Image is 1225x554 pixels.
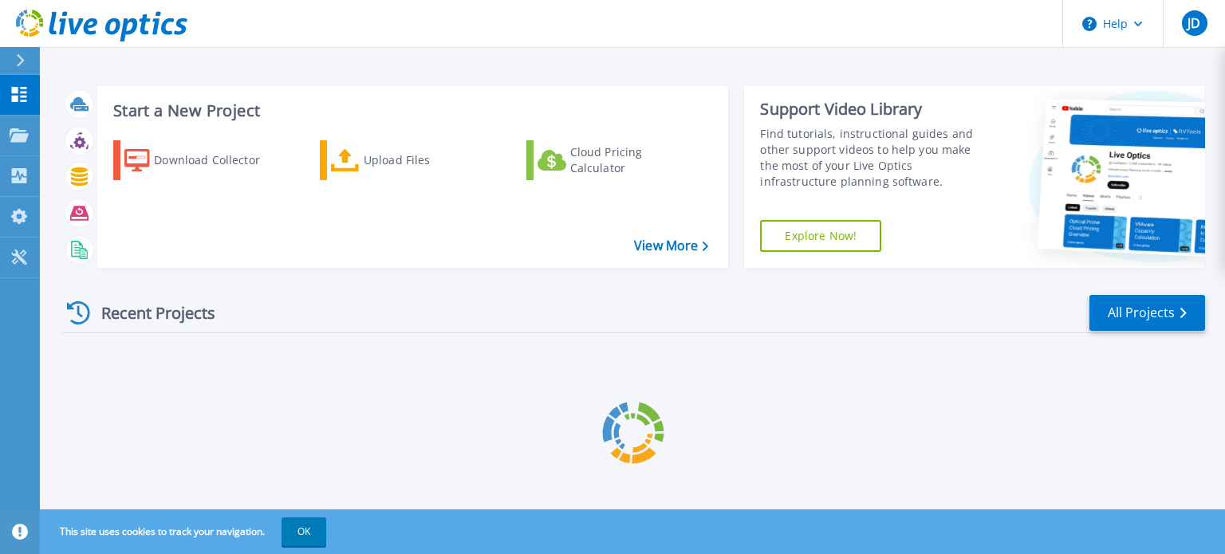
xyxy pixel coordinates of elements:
[320,140,498,180] a: Upload Files
[526,140,704,180] a: Cloud Pricing Calculator
[113,140,291,180] a: Download Collector
[634,238,708,253] a: View More
[113,102,708,120] h3: Start a New Project
[61,293,237,332] div: Recent Projects
[760,126,991,190] div: Find tutorials, instructional guides and other support videos to help you make the most of your L...
[154,144,282,176] div: Download Collector
[1089,295,1205,331] a: All Projects
[364,144,491,176] div: Upload Files
[760,99,991,120] div: Support Video Library
[44,517,326,546] span: This site uses cookies to track your navigation.
[282,517,326,546] button: OK
[1188,17,1200,29] span: JD
[570,144,698,176] div: Cloud Pricing Calculator
[760,220,881,252] a: Explore Now!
